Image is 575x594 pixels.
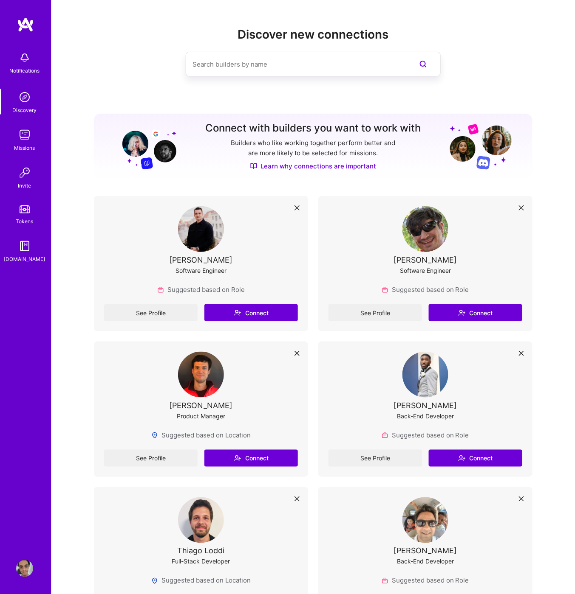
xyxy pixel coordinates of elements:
[234,454,241,462] i: icon Connect
[458,454,466,462] i: icon Connect
[14,143,35,152] div: Missions
[16,126,33,143] img: teamwork
[206,122,421,134] h3: Connect with builders you want to work with
[400,266,451,275] div: Software Engineer
[418,59,428,69] i: icon SearchPurple
[151,431,251,440] div: Suggested based on Location
[151,432,158,439] img: Locations icon
[178,206,224,252] img: User Avatar
[14,560,35,577] a: User Avatar
[402,352,448,398] img: User Avatar
[295,205,300,210] i: icon Close
[20,205,30,213] img: tokens
[429,450,522,467] button: Connect
[329,304,422,321] a: See Profile
[250,162,376,171] a: Learn why connections are important
[16,217,34,226] div: Tokens
[16,164,33,181] img: Invite
[17,17,34,32] img: logo
[170,401,233,410] div: [PERSON_NAME]
[519,496,524,502] i: icon Close
[429,304,522,321] button: Connect
[94,28,533,42] h2: Discover new connections
[178,352,224,398] img: User Avatar
[16,89,33,106] img: discovery
[382,432,388,439] img: Role icon
[104,450,198,467] a: See Profile
[193,53,400,75] input: Search builders by name
[10,66,40,75] div: Notifications
[16,560,33,577] img: User Avatar
[382,577,388,584] img: Role icon
[295,351,300,356] i: icon Close
[382,576,469,585] div: Suggested based on Role
[151,577,158,584] img: Locations icon
[458,309,466,317] i: icon Connect
[115,123,176,170] img: Grow your network
[382,286,388,293] img: Role icon
[394,401,457,410] div: [PERSON_NAME]
[157,286,164,293] img: Role icon
[450,123,512,170] img: Grow your network
[382,431,469,440] div: Suggested based on Role
[402,206,448,252] img: User Avatar
[204,450,298,467] button: Connect
[177,412,225,420] div: Product Manager
[178,497,224,543] img: User Avatar
[178,546,225,555] div: Thiago Loddi
[176,266,227,275] div: Software Engineer
[519,351,524,356] i: icon Close
[402,497,448,543] img: User Avatar
[16,49,33,66] img: bell
[18,181,31,190] div: Invite
[519,205,524,210] i: icon Close
[397,412,454,420] div: Back-End Developer
[397,557,454,566] div: Back-End Developer
[104,304,198,321] a: See Profile
[157,285,245,294] div: Suggested based on Role
[151,576,251,585] div: Suggested based on Location
[329,450,422,467] a: See Profile
[16,238,33,255] img: guide book
[4,255,45,263] div: [DOMAIN_NAME]
[204,304,298,321] button: Connect
[234,309,241,317] i: icon Connect
[394,255,457,264] div: [PERSON_NAME]
[13,106,37,115] div: Discovery
[229,138,397,158] p: Builders who like working together perform better and are more likely to be selected for missions.
[295,496,300,502] i: icon Close
[172,557,230,566] div: Full-Stack Developer
[250,163,257,170] img: Discover
[382,285,469,294] div: Suggested based on Role
[394,546,457,555] div: [PERSON_NAME]
[170,255,233,264] div: [PERSON_NAME]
